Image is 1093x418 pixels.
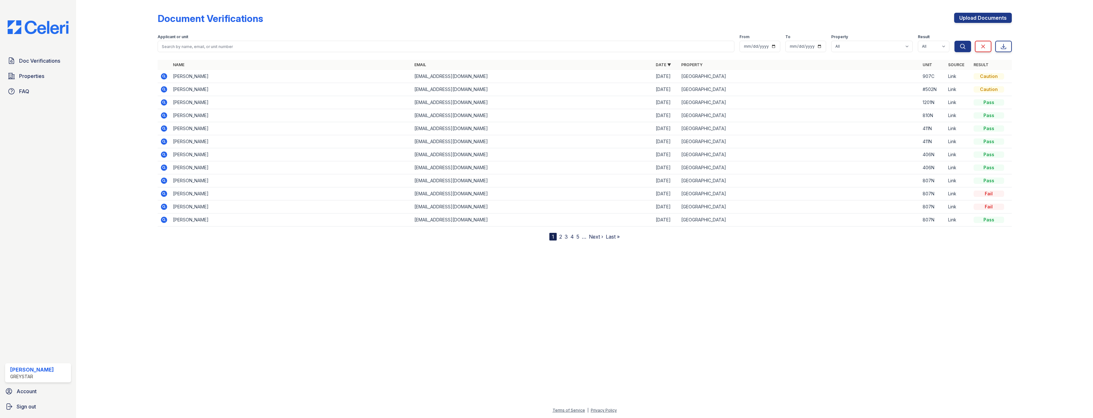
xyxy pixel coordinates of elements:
[19,72,44,80] span: Properties
[19,57,60,65] span: Doc Verifications
[974,99,1004,106] div: Pass
[170,148,412,161] td: [PERSON_NAME]
[974,62,989,67] a: Result
[412,200,653,213] td: [EMAIL_ADDRESS][DOMAIN_NAME]
[920,213,946,226] td: 807N
[946,135,971,148] td: Link
[920,109,946,122] td: 810N
[170,200,412,213] td: [PERSON_NAME]
[412,109,653,122] td: [EMAIL_ADDRESS][DOMAIN_NAME]
[920,70,946,83] td: 907C
[587,408,589,413] div: |
[559,233,562,240] a: 2
[679,200,920,213] td: [GEOGRAPHIC_DATA]
[17,403,36,410] span: Sign out
[679,187,920,200] td: [GEOGRAPHIC_DATA]
[920,187,946,200] td: 807N
[946,70,971,83] td: Link
[920,122,946,135] td: 411N
[946,161,971,174] td: Link
[653,148,679,161] td: [DATE]
[653,161,679,174] td: [DATE]
[570,233,574,240] a: 4
[10,366,54,373] div: [PERSON_NAME]
[3,20,74,34] img: CE_Logo_Blue-a8612792a0a2168367f1c8372b55b34899dd931a85d93a1a3d3e32e68fde9ad4.png
[974,204,1004,210] div: Fail
[3,400,74,413] button: Sign out
[920,148,946,161] td: 406N
[946,109,971,122] td: Link
[158,34,188,39] label: Applicant or unit
[679,83,920,96] td: [GEOGRAPHIC_DATA]
[653,83,679,96] td: [DATE]
[923,62,932,67] a: Unit
[158,13,263,24] div: Document Verifications
[653,174,679,187] td: [DATE]
[679,135,920,148] td: [GEOGRAPHIC_DATA]
[412,70,653,83] td: [EMAIL_ADDRESS][DOMAIN_NAME]
[170,122,412,135] td: [PERSON_NAME]
[920,174,946,187] td: 807N
[954,13,1012,23] a: Upload Documents
[946,122,971,135] td: Link
[974,217,1004,223] div: Pass
[653,213,679,226] td: [DATE]
[681,62,703,67] a: Property
[653,70,679,83] td: [DATE]
[589,233,603,240] a: Next ›
[920,161,946,174] td: 406N
[918,34,930,39] label: Result
[920,83,946,96] td: #502N
[414,62,426,67] a: Email
[974,125,1004,132] div: Pass
[946,148,971,161] td: Link
[653,109,679,122] td: [DATE]
[679,174,920,187] td: [GEOGRAPHIC_DATA]
[591,408,617,413] a: Privacy Policy
[17,387,37,395] span: Account
[679,148,920,161] td: [GEOGRAPHIC_DATA]
[412,213,653,226] td: [EMAIL_ADDRESS][DOMAIN_NAME]
[974,112,1004,119] div: Pass
[946,200,971,213] td: Link
[5,54,71,67] a: Doc Verifications
[920,96,946,109] td: 1201N
[582,233,586,240] span: …
[565,233,568,240] a: 3
[3,385,74,398] a: Account
[549,233,557,240] div: 1
[170,213,412,226] td: [PERSON_NAME]
[170,83,412,96] td: [PERSON_NAME]
[170,135,412,148] td: [PERSON_NAME]
[974,138,1004,145] div: Pass
[170,187,412,200] td: [PERSON_NAME]
[173,62,184,67] a: Name
[946,187,971,200] td: Link
[653,187,679,200] td: [DATE]
[946,213,971,226] td: Link
[653,200,679,213] td: [DATE]
[974,178,1004,184] div: Pass
[920,135,946,148] td: 411N
[920,200,946,213] td: 807N
[974,164,1004,171] div: Pass
[656,62,671,67] a: Date ▼
[785,34,790,39] label: To
[412,83,653,96] td: [EMAIL_ADDRESS][DOMAIN_NAME]
[412,187,653,200] td: [EMAIL_ADDRESS][DOMAIN_NAME]
[412,122,653,135] td: [EMAIL_ADDRESS][DOMAIN_NAME]
[974,86,1004,93] div: Caution
[679,70,920,83] td: [GEOGRAPHIC_DATA]
[679,213,920,226] td: [GEOGRAPHIC_DATA]
[5,70,71,82] a: Properties
[412,174,653,187] td: [EMAIL_ADDRESS][DOMAIN_NAME]
[412,161,653,174] td: [EMAIL_ADDRESS][DOMAIN_NAME]
[412,135,653,148] td: [EMAIL_ADDRESS][DOMAIN_NAME]
[653,135,679,148] td: [DATE]
[412,148,653,161] td: [EMAIL_ADDRESS][DOMAIN_NAME]
[679,96,920,109] td: [GEOGRAPHIC_DATA]
[974,73,1004,80] div: Caution
[170,96,412,109] td: [PERSON_NAME]
[10,373,54,380] div: Greystar
[974,151,1004,158] div: Pass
